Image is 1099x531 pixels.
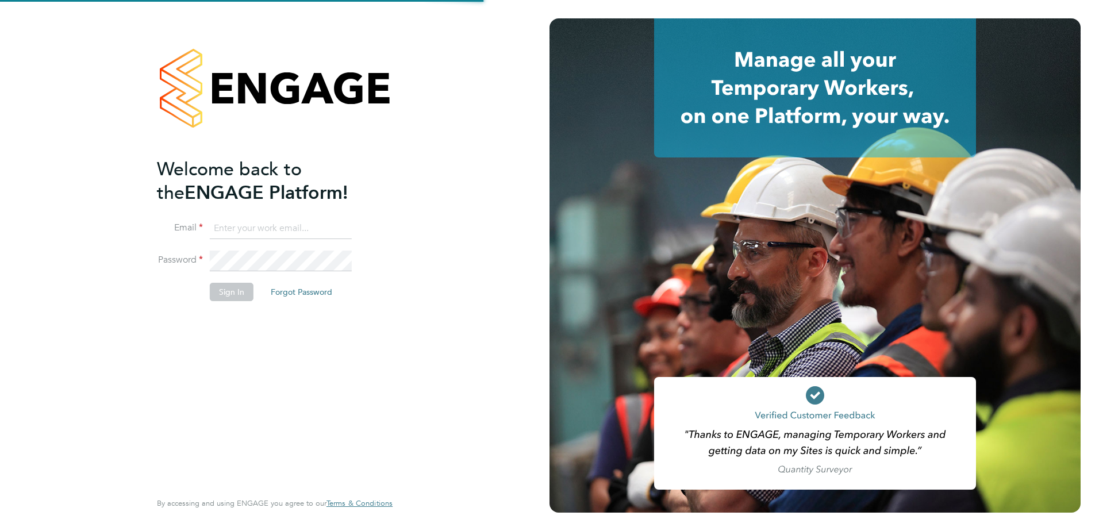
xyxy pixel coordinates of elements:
[157,498,393,508] span: By accessing and using ENGAGE you agree to our
[326,499,393,508] a: Terms & Conditions
[157,222,203,234] label: Email
[210,283,253,301] button: Sign In
[326,498,393,508] span: Terms & Conditions
[210,218,352,239] input: Enter your work email...
[262,283,341,301] button: Forgot Password
[157,157,381,205] h2: ENGAGE Platform!
[157,158,302,204] span: Welcome back to the
[157,254,203,266] label: Password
